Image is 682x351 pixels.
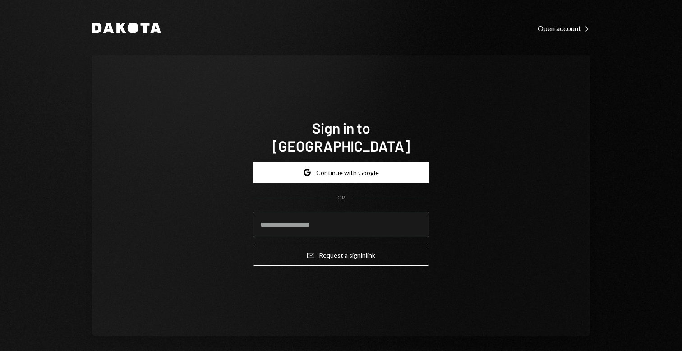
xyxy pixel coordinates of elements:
a: Open account [538,23,590,33]
div: Open account [538,24,590,33]
div: OR [337,194,345,202]
h1: Sign in to [GEOGRAPHIC_DATA] [253,119,429,155]
button: Continue with Google [253,162,429,183]
button: Request a signinlink [253,245,429,266]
